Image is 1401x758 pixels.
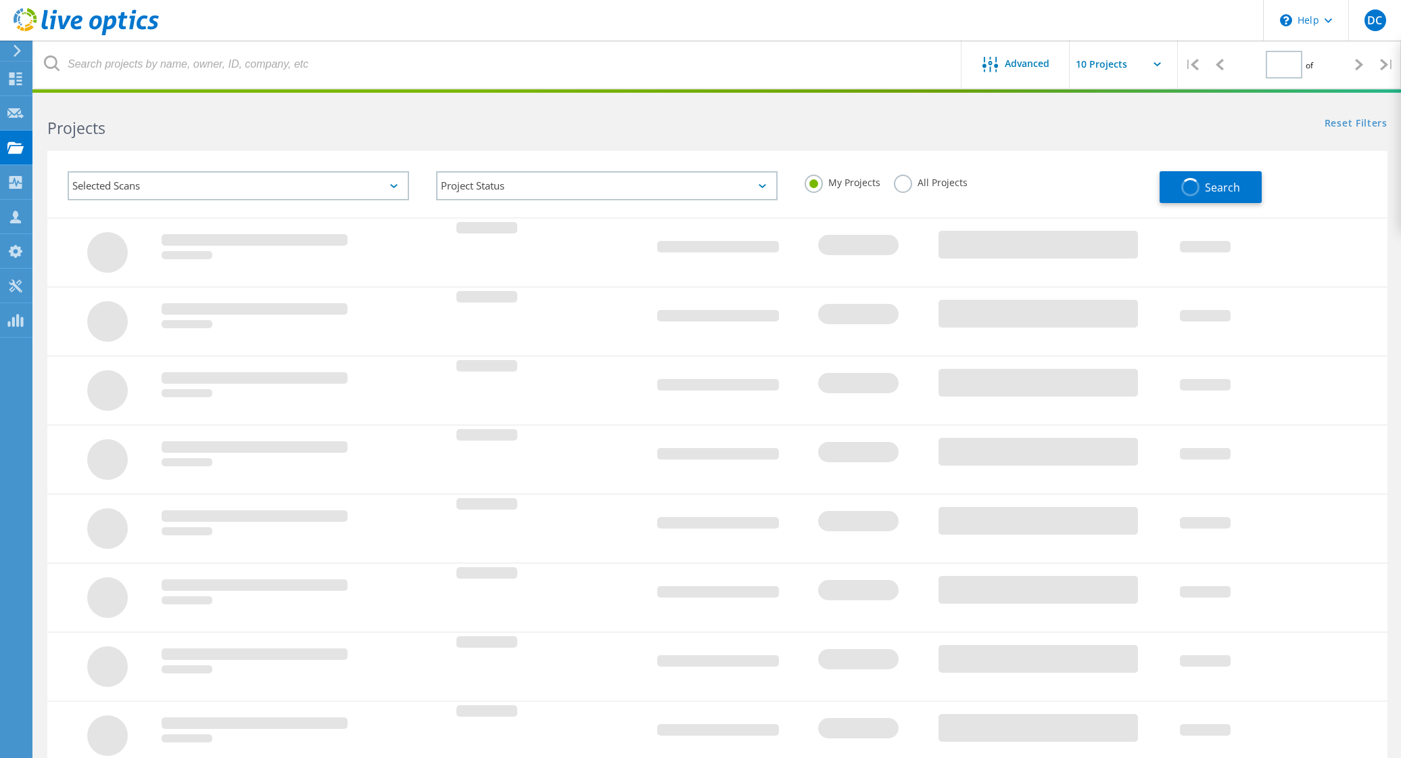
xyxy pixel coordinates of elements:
[1325,118,1387,130] a: Reset Filters
[47,117,105,139] b: Projects
[1367,15,1382,26] span: DC
[1306,60,1313,71] span: of
[436,171,778,200] div: Project Status
[894,175,968,187] label: All Projects
[1280,14,1292,26] svg: \n
[1005,59,1049,68] span: Advanced
[1160,171,1262,203] button: Search
[14,28,159,38] a: Live Optics Dashboard
[34,41,962,88] input: Search projects by name, owner, ID, company, etc
[1373,41,1401,89] div: |
[1178,41,1206,89] div: |
[1205,180,1240,195] span: Search
[68,171,409,200] div: Selected Scans
[805,175,880,187] label: My Projects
